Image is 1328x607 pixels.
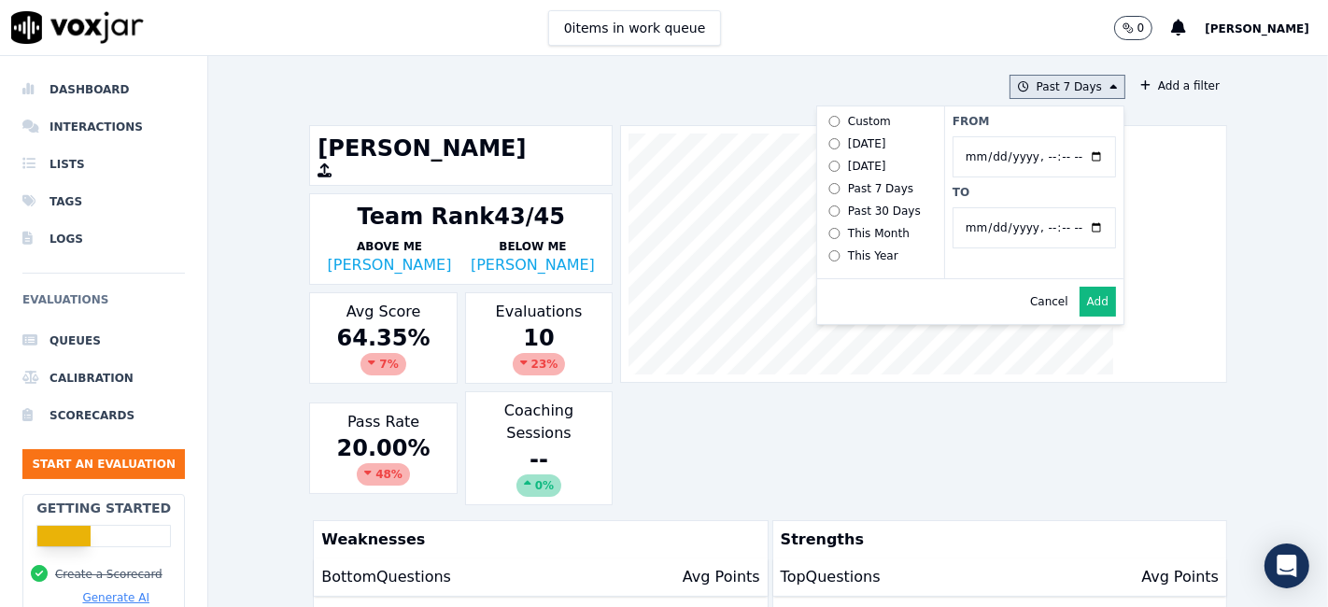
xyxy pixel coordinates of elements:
button: Cancel [1030,294,1068,309]
button: Add [1080,287,1116,317]
label: From [953,114,1116,129]
div: 7 % [360,353,405,375]
h1: [PERSON_NAME] [318,134,604,163]
a: Lists [22,146,185,183]
div: [DATE] [848,136,886,151]
input: This Month [828,228,841,240]
div: This Year [848,248,898,263]
p: 0 [1137,21,1145,35]
a: Scorecards [22,397,185,434]
button: Start an Evaluation [22,449,185,479]
p: Bottom Questions [321,566,451,588]
div: Open Intercom Messenger [1264,543,1309,588]
button: 0items in work queue [548,10,722,46]
div: 23 % [513,353,566,375]
div: 48 % [357,463,410,486]
input: This Year [828,250,841,262]
div: 10 [473,323,604,375]
button: Past 7 Days Custom [DATE] [DATE] Past 7 Days Past 30 Days This Month This Year From To Cancel Add [1010,75,1125,99]
a: Queues [22,322,185,360]
p: Avg Points [683,566,760,588]
div: Evaluations [465,292,613,384]
div: Past 30 Days [848,204,921,219]
div: 64.35 % [318,323,448,375]
input: Custom [828,116,841,128]
a: Interactions [22,108,185,146]
a: Calibration [22,360,185,397]
input: Past 7 Days [828,183,841,195]
div: Past 7 Days [848,181,913,196]
div: Team Rank 43/45 [358,202,565,232]
button: 0 [1114,16,1153,40]
p: Weaknesses [314,521,759,558]
h2: Getting Started [36,499,171,517]
p: Above Me [318,239,460,254]
div: Coaching Sessions [465,391,613,505]
div: This Month [848,226,910,241]
button: 0 [1114,16,1172,40]
button: Create a Scorecard [55,567,162,582]
p: Avg Points [1141,566,1219,588]
div: Custom [848,114,891,129]
img: voxjar logo [11,11,144,44]
span: [PERSON_NAME] [1205,22,1309,35]
div: 0% [516,474,561,497]
input: [DATE] [828,161,841,173]
p: Top Questions [781,566,881,588]
a: [PERSON_NAME] [471,256,595,274]
div: Pass Rate [309,402,457,494]
input: [DATE] [828,138,841,150]
p: Strengths [773,521,1219,558]
p: Below Me [461,239,604,254]
div: Avg Score [309,292,457,384]
button: [PERSON_NAME] [1205,17,1328,39]
a: Dashboard [22,71,185,108]
a: Logs [22,220,185,258]
h6: Evaluations [22,289,185,322]
a: [PERSON_NAME] [328,256,452,274]
a: Tags [22,183,185,220]
label: To [953,185,1116,200]
div: -- [473,445,604,497]
input: Past 30 Days [828,205,841,218]
div: [DATE] [848,159,886,174]
div: 20.00 % [318,433,448,486]
button: Add a filter [1133,75,1227,97]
